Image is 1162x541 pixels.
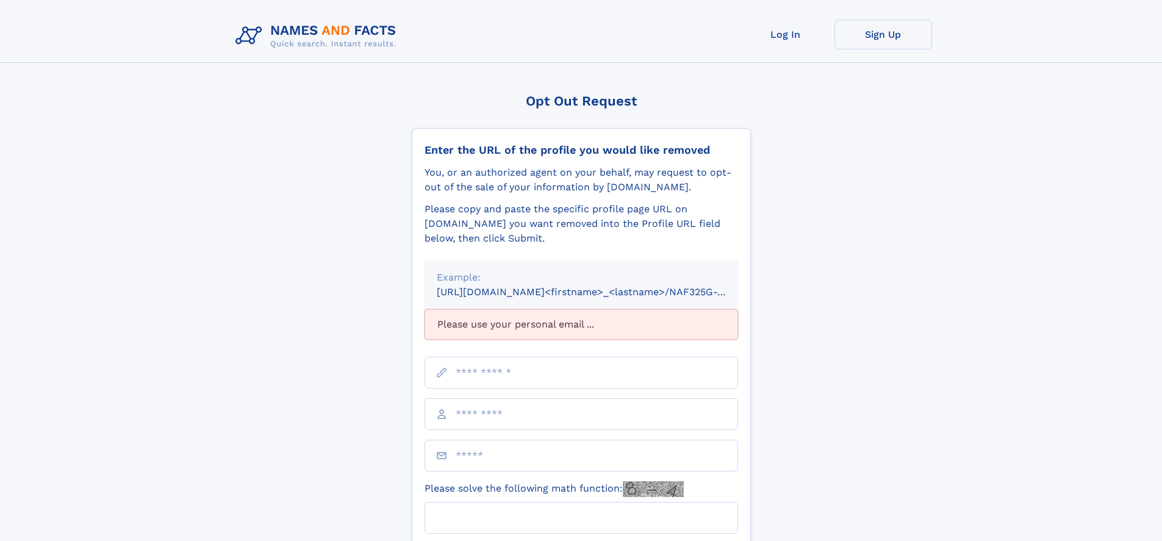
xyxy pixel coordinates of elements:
small: [URL][DOMAIN_NAME]<firstname>_<lastname>/NAF325G-xxxxxxxx [437,286,761,298]
div: Enter the URL of the profile you would like removed [425,143,738,157]
div: Example: [437,270,726,285]
img: Logo Names and Facts [231,20,406,52]
div: Opt Out Request [412,93,751,109]
label: Please solve the following math function: [425,481,684,497]
a: Log In [737,20,834,49]
div: Please copy and paste the specific profile page URL on [DOMAIN_NAME] you want removed into the Pr... [425,202,738,246]
div: You, or an authorized agent on your behalf, may request to opt-out of the sale of your informatio... [425,165,738,195]
a: Sign Up [834,20,932,49]
div: Please use your personal email ... [425,309,738,340]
